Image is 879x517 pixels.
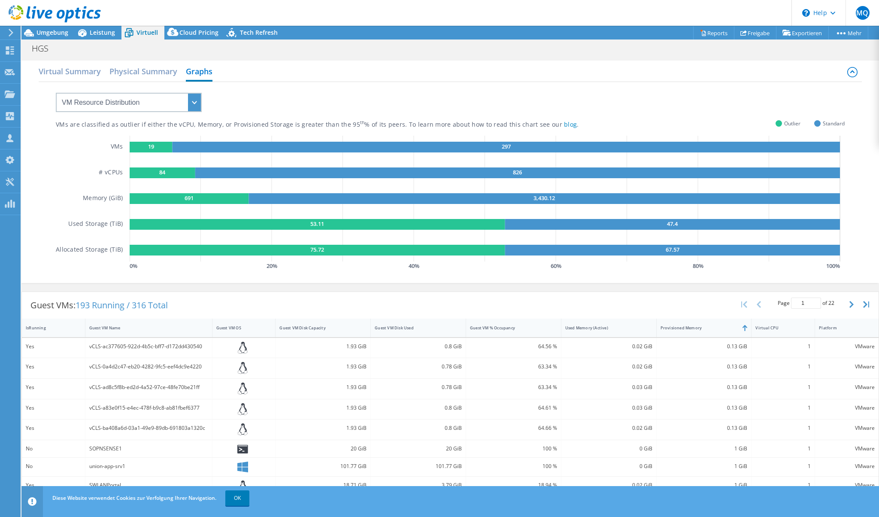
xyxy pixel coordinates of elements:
a: Exportieren [776,26,829,40]
div: 1 [755,403,811,413]
text: 0 % [130,262,137,270]
div: Yes [26,362,81,371]
div: Guest VMs: [22,292,176,319]
div: 0.13 GiB [661,362,748,371]
div: 100 % [470,462,557,471]
span: 22 [828,299,834,307]
div: 1 GiB [661,462,748,471]
span: Tech Refresh [240,28,278,36]
div: 1 [755,342,811,351]
span: Virtuell [136,28,158,36]
div: Yes [26,383,81,392]
div: 20 GiB [279,444,367,453]
div: 0.13 GiB [661,342,748,351]
div: 1 [755,444,811,453]
div: 0.13 GiB [661,403,748,413]
div: 0.13 GiB [661,383,748,392]
div: Yes [26,481,81,490]
div: vCLS-ac377605-922d-4b5c-bff7-d172dd430540 [89,342,208,351]
div: 1.93 GiB [279,423,367,433]
h5: Memory (GiB) [83,193,123,204]
div: 0.8 GiB [375,423,462,433]
a: Reports [693,26,734,40]
a: OK [225,490,249,506]
div: 1 [755,462,811,471]
div: Provisioned Memory [661,325,737,331]
div: Guest VM Disk Used [375,325,452,331]
text: 84 [160,168,166,176]
text: 67.57 [666,246,679,253]
text: 3,430.12 [534,194,555,202]
div: 1 [755,423,811,433]
div: SWLANPortal [89,481,208,490]
svg: \n [802,9,810,17]
text: 60 % [551,262,561,270]
div: 20 GiB [375,444,462,453]
h5: Used Storage (TiB) [68,219,123,230]
a: Freigabe [734,26,776,40]
div: Used Memory (Active) [565,325,642,331]
div: VMware [819,342,875,351]
svg: GaugeChartPercentageAxisTexta [130,262,845,270]
div: VMware [819,362,875,371]
text: 80 % [693,262,703,270]
div: 18.71 GiB [279,481,367,490]
text: 75.72 [311,246,324,253]
span: 193 Running / 316 Total [76,299,168,311]
div: 0.02 GiB [565,342,652,351]
div: 0.13 GiB [661,423,748,433]
text: 297 [502,143,511,150]
div: No [26,462,81,471]
div: 0.8 GiB [375,342,462,351]
h2: Graphs [186,63,212,82]
div: Virtual CPU [755,325,800,331]
span: Diese Website verwendet Cookies zur Verfolgung Ihrer Navigation. [52,494,216,502]
div: 1 [755,481,811,490]
text: 691 [185,194,194,202]
span: Standard [823,119,845,128]
div: 0 GiB [565,444,652,453]
input: jump to page [791,298,821,309]
a: blog [564,120,577,128]
span: Outlier [784,119,800,128]
h2: Physical Summary [109,63,177,80]
div: No [26,444,81,453]
div: 100 % [470,444,557,453]
h2: Virtual Summary [39,63,101,80]
div: 64.61 % [470,403,557,413]
div: 0.8 GiB [375,403,462,413]
div: Yes [26,403,81,413]
text: 47.4 [667,220,679,228]
div: vCLS-ba408a6d-03a1-49e9-89db-691803a1320c [89,423,208,433]
div: 1 [755,362,811,371]
span: Leistung [90,28,115,36]
div: 3.79 GiB [375,481,462,490]
div: VMware [819,481,875,490]
div: Yes [26,423,81,433]
div: 0.02 GiB [565,481,652,490]
div: 1.93 GiB [279,342,367,351]
div: 0.78 GiB [375,383,462,392]
div: vCLS-0a4d2c47-eb20-4282-9fc5-eef4dc9e4220 [89,362,208,371]
div: Yes [26,342,81,351]
span: MQ [856,6,870,20]
div: 63.34 % [470,383,557,392]
div: VMware [819,462,875,471]
div: Guest VM Disk Capacity [279,325,356,331]
div: Guest VM Name [89,325,198,331]
div: 1 GiB [661,444,748,453]
div: Guest VM OS [216,325,261,331]
div: Platform [819,325,864,331]
span: Page of [778,298,834,309]
div: 1 GiB [661,481,748,490]
sup: th [360,119,365,125]
div: SOPNSENSE1 [89,444,208,453]
div: 0.02 GiB [565,362,652,371]
div: 1.93 GiB [279,403,367,413]
div: vCLS-a83e0f15-e4ec-478f-b9c8-ab81fbef6377 [89,403,208,413]
div: 0.78 GiB [375,362,462,371]
span: Umgebung [36,28,68,36]
div: union-app-srv1 [89,462,208,471]
h5: Allocated Storage (TiB) [56,245,123,255]
div: 101.77 GiB [279,462,367,471]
